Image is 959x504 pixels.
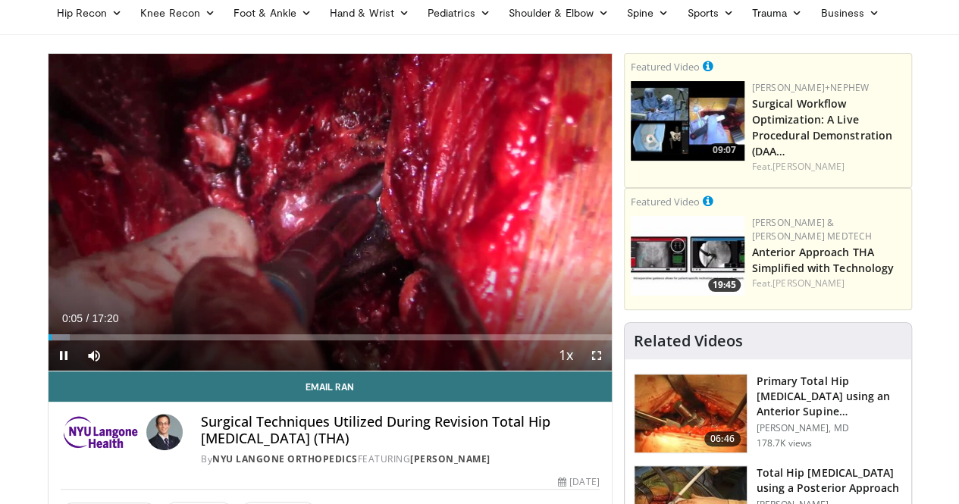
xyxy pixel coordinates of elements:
[92,312,118,324] span: 17:20
[212,452,358,465] a: NYU Langone Orthopedics
[631,81,744,161] a: 09:07
[49,371,612,402] a: Email Ran
[551,340,581,371] button: Playback Rate
[757,465,902,496] h3: Total Hip [MEDICAL_DATA] using a Posterior Approach
[752,81,869,94] a: [PERSON_NAME]+Nephew
[704,431,741,446] span: 06:46
[62,312,83,324] span: 0:05
[773,160,845,173] a: [PERSON_NAME]
[201,452,600,466] div: By FEATURING
[49,334,612,340] div: Progress Bar
[752,160,905,174] div: Feat.
[752,96,892,158] a: Surgical Workflow Optimization: A Live Procedural Demonstration (DAA…
[581,340,612,371] button: Fullscreen
[79,340,109,371] button: Mute
[757,437,812,449] p: 178.7K views
[201,414,600,446] h4: Surgical Techniques Utilized During Revision Total Hip [MEDICAL_DATA] (THA)
[708,278,741,292] span: 19:45
[49,54,612,371] video-js: Video Player
[752,216,873,243] a: [PERSON_NAME] & [PERSON_NAME] MedTech
[631,216,744,296] img: 06bb1c17-1231-4454-8f12-6191b0b3b81a.150x105_q85_crop-smart_upscale.jpg
[410,452,490,465] a: [PERSON_NAME]
[708,143,741,157] span: 09:07
[631,216,744,296] a: 19:45
[752,277,905,290] div: Feat.
[631,60,700,74] small: Featured Video
[631,81,744,161] img: bcfc90b5-8c69-4b20-afee-af4c0acaf118.150x105_q85_crop-smart_upscale.jpg
[752,245,895,275] a: Anterior Approach THA Simplified with Technology
[631,195,700,208] small: Featured Video
[634,374,902,454] a: 06:46 Primary Total Hip [MEDICAL_DATA] using an Anterior Supine Intermuscula… [PERSON_NAME], MD 1...
[61,414,140,450] img: NYU Langone Orthopedics
[757,374,902,419] h3: Primary Total Hip [MEDICAL_DATA] using an Anterior Supine Intermuscula…
[757,422,902,434] p: [PERSON_NAME], MD
[146,414,183,450] img: Avatar
[773,277,845,290] a: [PERSON_NAME]
[635,374,747,453] img: 263423_3.png.150x105_q85_crop-smart_upscale.jpg
[86,312,89,324] span: /
[49,340,79,371] button: Pause
[634,332,743,350] h4: Related Videos
[558,475,599,489] div: [DATE]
